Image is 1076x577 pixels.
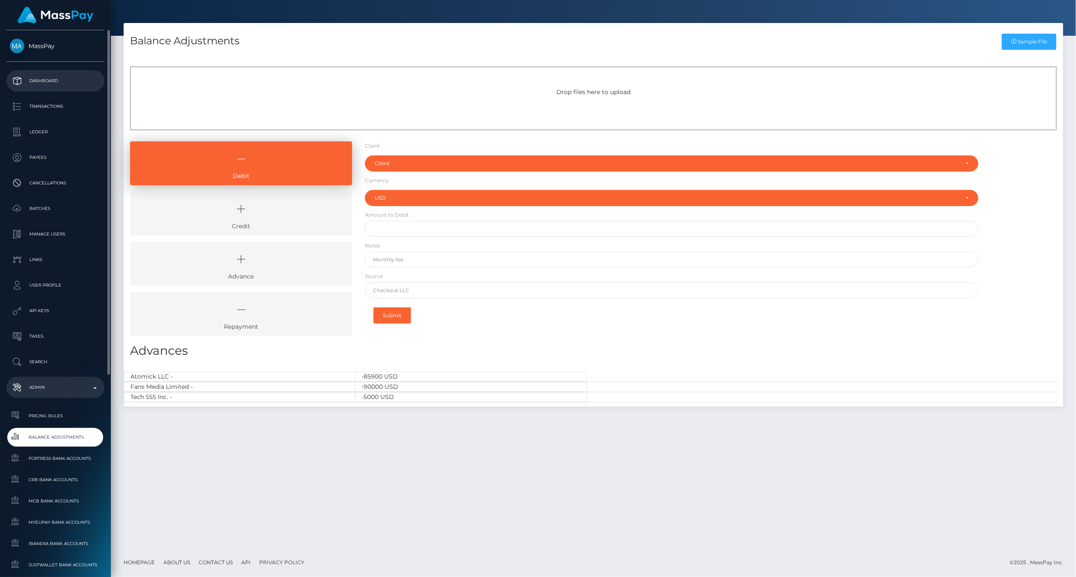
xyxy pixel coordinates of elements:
[10,75,101,87] p: Dashboard
[356,392,587,402] div: -5000 USD
[6,377,104,398] a: Admin
[6,556,104,574] a: JustWallet Bank Accounts
[365,211,409,219] label: Amount to Debit
[556,88,631,96] span: Drop files here to upload
[10,202,101,215] p: Batches
[238,556,254,569] a: API
[6,147,104,168] a: Payees
[6,471,104,489] a: CRB Bank Accounts
[124,382,356,392] div: Fans Media Limited -
[130,292,352,336] a: Repayment
[365,155,978,172] button: Client
[10,381,101,394] p: Admin
[10,496,101,506] span: MCB Bank Accounts
[130,242,352,286] a: Advance
[10,100,101,113] p: Transactions
[6,121,104,143] a: Ledger
[10,126,101,138] p: Ledger
[6,172,104,194] a: Cancellations
[124,392,356,402] div: Tech 555 Inc. -
[10,475,101,485] span: CRB Bank Accounts
[6,428,104,446] a: Balance Adjustments
[130,342,1057,359] h3: Advances
[10,356,101,368] p: Search
[375,195,959,201] div: USD
[17,7,93,23] img: MassPay Logo
[10,330,101,343] p: Taxes
[10,454,101,463] span: Fortress Bank Accounts
[365,190,978,206] button: USD
[6,70,104,92] a: Dashboard
[256,556,308,569] a: Privacy Policy
[6,275,104,296] a: User Profile
[1002,34,1056,50] a: Sample File
[10,432,101,442] span: Balance Adjustments
[10,411,101,421] span: Pricing Rules
[6,198,104,219] a: Batches
[120,556,158,569] a: Homepage
[10,228,101,241] p: Manage Users
[6,326,104,347] a: Taxes
[6,407,104,425] a: Pricing Rules
[124,372,356,382] div: Atomick LLC -
[10,177,101,189] p: Cancellations
[6,249,104,270] a: Links
[6,224,104,245] a: Manage Users
[356,372,587,382] div: -85900 USD
[365,142,380,150] label: Client
[10,304,101,317] p: API Keys
[10,539,101,548] span: Ibanera Bank Accounts
[10,279,101,292] p: User Profile
[10,39,24,53] img: MassPay
[160,556,194,569] a: About Us
[10,253,101,266] p: Links
[6,513,104,531] a: MyEUPay Bank Accounts
[6,96,104,117] a: Transactions
[365,252,978,267] input: Monthly fee
[365,177,389,184] label: Currency
[10,560,101,570] span: JustWallet Bank Accounts
[6,300,104,322] a: API Keys
[375,160,959,167] div: Client
[130,141,352,185] a: Debit
[365,242,380,250] label: Notes
[356,382,587,392] div: -90000 USD
[6,492,104,510] a: MCB Bank Accounts
[1009,558,1070,567] div: © 2025 , MassPay Inc.
[373,307,411,324] button: Submit
[6,42,104,50] span: MassPay
[6,534,104,553] a: Ibanera Bank Accounts
[6,351,104,373] a: Search
[365,282,978,298] input: Checkout LLC
[10,151,101,164] p: Payees
[130,192,352,235] a: Credit
[130,34,240,49] h4: Balance Adjustments
[195,556,236,569] a: Contact Us
[10,517,101,527] span: MyEUPay Bank Accounts
[365,273,383,280] label: Source
[6,449,104,468] a: Fortress Bank Accounts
